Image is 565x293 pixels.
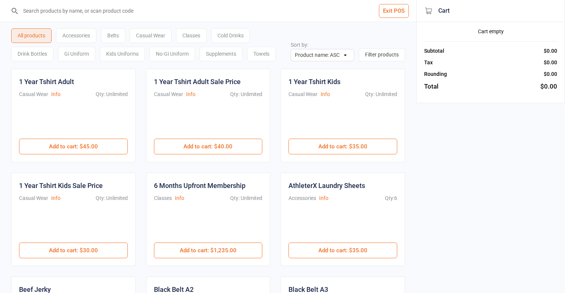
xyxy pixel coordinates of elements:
[288,77,340,87] div: 1 Year Tshirt Kids
[96,90,128,98] div: Qty: Unlimited
[288,194,316,202] div: Accessories
[379,4,409,18] button: Exit POS
[291,42,308,48] label: Sort by:
[321,90,330,98] button: Info
[19,243,128,258] button: Add to cart: $30.00
[230,194,262,202] div: Qty: Unlimited
[19,194,48,202] div: Casual Wear
[544,70,557,78] div: $0.00
[11,28,52,43] div: All products
[176,28,207,43] div: Classes
[101,28,125,43] div: Belts
[544,59,557,67] div: $0.00
[96,194,128,202] div: Qty: Unlimited
[319,194,328,202] button: Info
[424,59,433,67] div: Tax
[200,47,243,61] div: Supplements
[154,181,246,191] div: 6 Months Upfront Membership
[359,48,405,61] button: Filter products
[211,28,250,43] div: Cold Drinks
[154,77,241,87] div: 1 Year Tshirt Adult Sale Price
[424,70,447,78] div: Rounding
[288,181,365,191] div: AthleterX Laundry Sheets
[51,194,61,202] button: Info
[385,194,397,202] div: Qty: 6
[51,90,61,98] button: Info
[100,47,145,61] div: Kids Uniforms
[424,28,557,36] div: Cart empty
[288,243,397,258] button: Add to cart: $35.00
[154,90,183,98] div: Casual Wear
[424,47,444,55] div: Subtotal
[230,90,262,98] div: Qty: Unlimited
[56,28,96,43] div: Accessories
[247,47,276,61] div: Towels
[154,139,263,154] button: Add to cart: $40.00
[58,47,95,61] div: Gi Uniform
[365,90,397,98] div: Qty: Unlimited
[19,181,103,191] div: 1 Year Tshirt Kids Sale Price
[186,90,195,98] button: Info
[540,82,557,92] div: $0.00
[175,194,184,202] button: Info
[288,139,397,154] button: Add to cart: $35.00
[149,47,195,61] div: No-Gi Uniform
[11,47,53,61] div: Drink Bottles
[288,90,318,98] div: Casual Wear
[154,194,172,202] div: Classes
[154,243,263,258] button: Add to cart: $1,235.00
[19,77,74,87] div: 1 Year Tshirt Adult
[19,139,128,154] button: Add to cart: $45.00
[544,47,557,55] div: $0.00
[19,90,48,98] div: Casual Wear
[130,28,172,43] div: Casual Wear
[424,82,438,92] div: Total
